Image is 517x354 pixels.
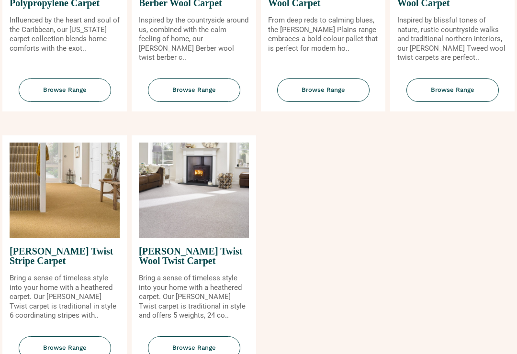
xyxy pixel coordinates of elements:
p: Inspired by blissful tones of nature, rustic countryside walks and traditional northern interiors... [397,16,507,63]
p: Influenced by the heart and soul of the Caribbean, our [US_STATE] carpet collection blends home c... [10,16,120,54]
span: Browse Range [277,79,370,102]
span: [PERSON_NAME] Twist Stripe Carpet [10,239,120,274]
span: Browse Range [148,79,240,102]
a: Browse Range [390,79,515,112]
p: From deep reds to calming blues, the [PERSON_NAME] Plains range embraces a bold colour pallet tha... [268,16,378,54]
img: Tomkinson Twist Wool Twist Carpet [139,143,249,239]
img: Tomkinson Twist Stripe Carpet [10,143,120,239]
span: [PERSON_NAME] Twist Wool Twist Carpet [139,239,249,274]
p: Bring a sense of timeless style into your home with a heathered carpet. Our [PERSON_NAME] Twist c... [139,274,249,321]
p: Bring a sense of timeless style into your home with a heathered carpet. Our [PERSON_NAME] Twist c... [10,274,120,321]
span: Browse Range [406,79,499,102]
p: Inspired by the countryside around us, combined with the calm feeling of home, our [PERSON_NAME] ... [139,16,249,63]
a: Browse Range [261,79,385,112]
a: Browse Range [132,79,256,112]
span: Browse Range [19,79,111,102]
a: Browse Range [2,79,127,112]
